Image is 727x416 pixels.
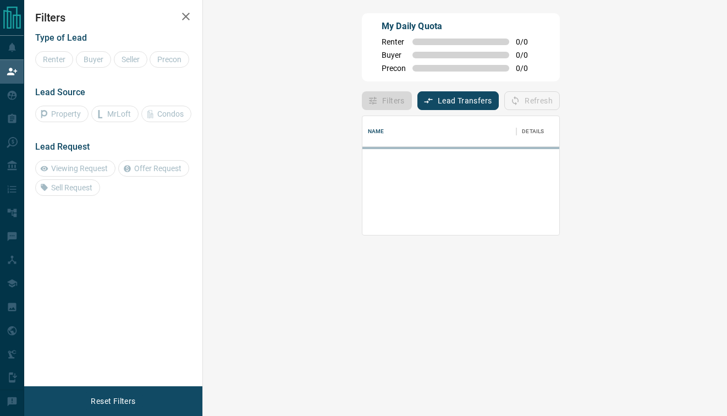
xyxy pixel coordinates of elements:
[362,116,516,147] div: Name
[35,32,87,43] span: Type of Lead
[522,116,544,147] div: Details
[35,11,191,24] h2: Filters
[382,20,540,33] p: My Daily Quota
[516,51,540,59] span: 0 / 0
[417,91,499,110] button: Lead Transfers
[35,141,90,152] span: Lead Request
[382,64,406,73] span: Precon
[382,37,406,46] span: Renter
[516,37,540,46] span: 0 / 0
[382,51,406,59] span: Buyer
[35,87,85,97] span: Lead Source
[84,392,142,410] button: Reset Filters
[368,116,384,147] div: Name
[516,64,540,73] span: 0 / 0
